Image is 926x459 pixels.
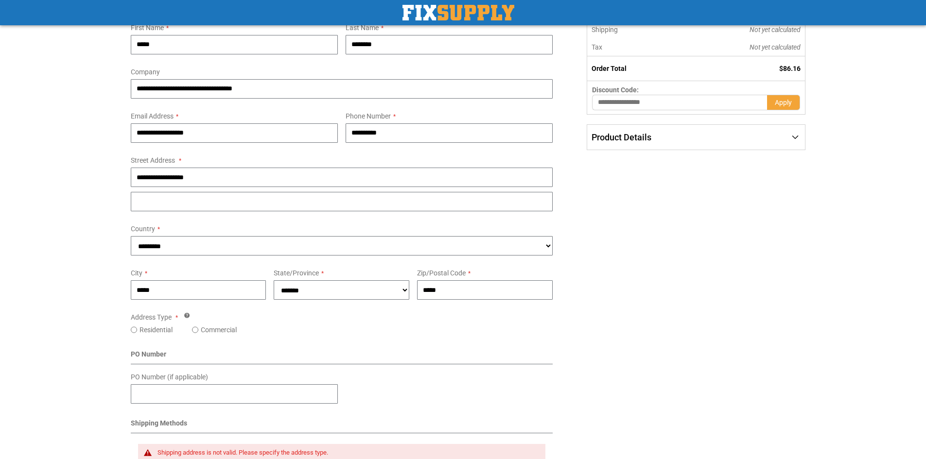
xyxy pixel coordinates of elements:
[157,449,536,457] div: Shipping address is not valid. Please specify the address type.
[592,86,639,94] span: Discount Code:
[131,313,172,321] span: Address Type
[402,5,514,20] a: store logo
[131,112,174,120] span: Email Address
[592,26,618,34] span: Shipping
[274,269,319,277] span: State/Province
[779,65,801,72] span: $86.16
[140,325,173,335] label: Residential
[346,24,379,32] span: Last Name
[131,269,142,277] span: City
[592,65,627,72] strong: Order Total
[131,225,155,233] span: Country
[587,38,684,56] th: Tax
[767,95,800,110] button: Apply
[131,68,160,76] span: Company
[131,24,164,32] span: First Name
[131,156,175,164] span: Street Address
[131,373,208,381] span: PO Number (if applicable)
[131,418,553,433] div: Shipping Methods
[775,99,792,106] span: Apply
[201,325,237,335] label: Commercial
[750,26,801,34] span: Not yet calculated
[131,349,553,364] div: PO Number
[402,5,514,20] img: Fix Industrial Supply
[592,132,651,142] span: Product Details
[346,112,391,120] span: Phone Number
[417,269,466,277] span: Zip/Postal Code
[750,43,801,51] span: Not yet calculated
